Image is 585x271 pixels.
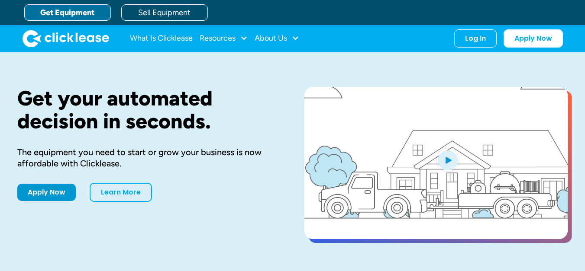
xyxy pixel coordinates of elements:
[200,30,248,47] div: Resources
[23,30,109,47] img: Clicklease logo
[23,30,109,47] a: home
[465,34,486,43] div: Log In
[17,87,277,133] h1: Get your automated decision in seconds.
[90,183,152,202] a: Learn More
[130,30,193,47] a: What Is Clicklease
[17,184,76,201] a: Apply Now
[24,4,111,21] a: Get Equipment
[255,30,299,47] div: About Us
[121,4,208,21] a: Sell Equipment
[17,147,277,169] div: The equipment you need to start or grow your business is now affordable with Clicklease.
[436,148,459,172] img: Blue play button logo on a light blue circular background
[304,87,568,239] a: open lightbox
[504,29,563,48] a: Apply Now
